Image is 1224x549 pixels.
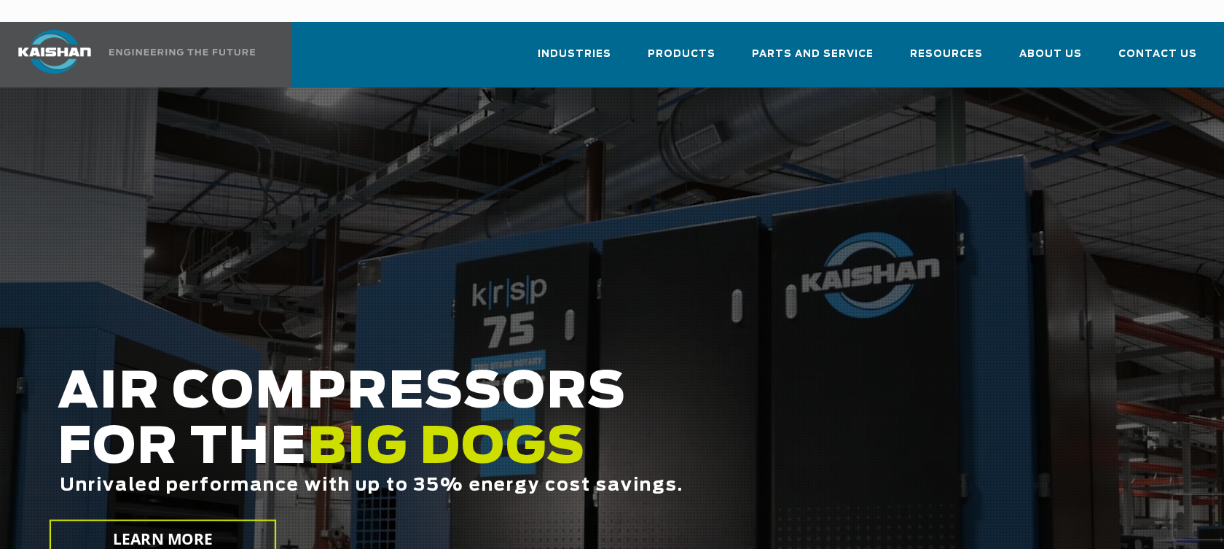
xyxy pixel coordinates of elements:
[1118,35,1197,85] a: Contact Us
[109,49,255,55] img: Engineering the future
[1019,35,1082,85] a: About Us
[58,365,978,541] h2: AIR COMPRESSORS FOR THE
[307,424,586,473] span: BIG DOGS
[752,46,874,63] span: Parts and Service
[648,46,715,63] span: Products
[538,35,611,85] a: Industries
[910,46,983,63] span: Resources
[648,35,715,85] a: Products
[60,477,683,494] span: Unrivaled performance with up to 35% energy cost savings.
[752,35,874,85] a: Parts and Service
[1019,46,1082,63] span: About Us
[1118,46,1197,63] span: Contact Us
[538,46,611,63] span: Industries
[910,35,983,85] a: Resources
